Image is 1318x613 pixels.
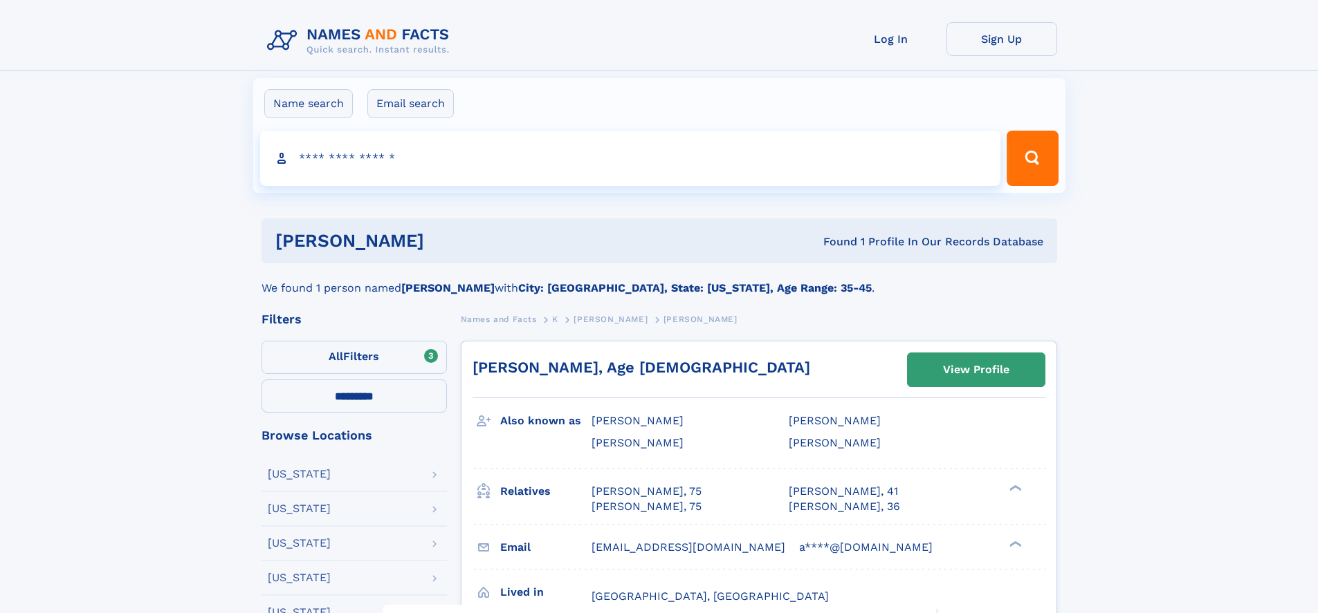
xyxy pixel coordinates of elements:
label: Name search [264,89,353,118]
span: [EMAIL_ADDRESS][DOMAIN_NAME] [592,540,785,554]
a: Log In [836,22,946,56]
div: We found 1 person named with . [262,263,1057,296]
input: search input [260,131,1001,186]
div: ❯ [1006,483,1023,492]
h3: Lived in [500,581,592,604]
a: [PERSON_NAME], 41 [789,484,898,499]
div: [US_STATE] [268,469,331,480]
span: [PERSON_NAME] [592,436,684,449]
a: Sign Up [946,22,1057,56]
a: [PERSON_NAME], 36 [789,499,900,514]
span: [PERSON_NAME] [574,314,648,324]
div: Browse Locations [262,429,447,442]
a: [PERSON_NAME], 75 [592,484,702,499]
h3: Email [500,536,592,559]
label: Filters [262,341,447,374]
a: [PERSON_NAME], 75 [592,499,702,514]
span: [PERSON_NAME] [789,436,881,449]
span: [GEOGRAPHIC_DATA], [GEOGRAPHIC_DATA] [592,590,829,603]
span: All [329,350,343,363]
a: Names and Facts [461,310,537,328]
div: [US_STATE] [268,572,331,583]
div: [US_STATE] [268,503,331,514]
a: [PERSON_NAME], Age [DEMOGRAPHIC_DATA] [473,359,810,376]
label: Email search [367,89,454,118]
a: View Profile [908,353,1045,386]
h3: Also known as [500,409,592,433]
b: City: [GEOGRAPHIC_DATA], State: [US_STATE], Age Range: 35-45 [518,281,872,294]
div: Filters [262,313,447,326]
a: K [552,310,558,328]
div: [US_STATE] [268,538,331,549]
span: [PERSON_NAME] [789,414,881,427]
b: [PERSON_NAME] [401,281,495,294]
h3: Relatives [500,480,592,503]
h1: [PERSON_NAME] [275,232,624,249]
img: Logo Names and Facts [262,22,461,59]
button: Search Button [1007,131,1058,186]
a: [PERSON_NAME] [574,310,648,328]
div: View Profile [943,354,1009,386]
span: [PERSON_NAME] [663,314,738,324]
div: ❯ [1006,539,1023,548]
span: K [552,314,558,324]
div: Found 1 Profile In Our Records Database [623,234,1043,249]
span: [PERSON_NAME] [592,414,684,427]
